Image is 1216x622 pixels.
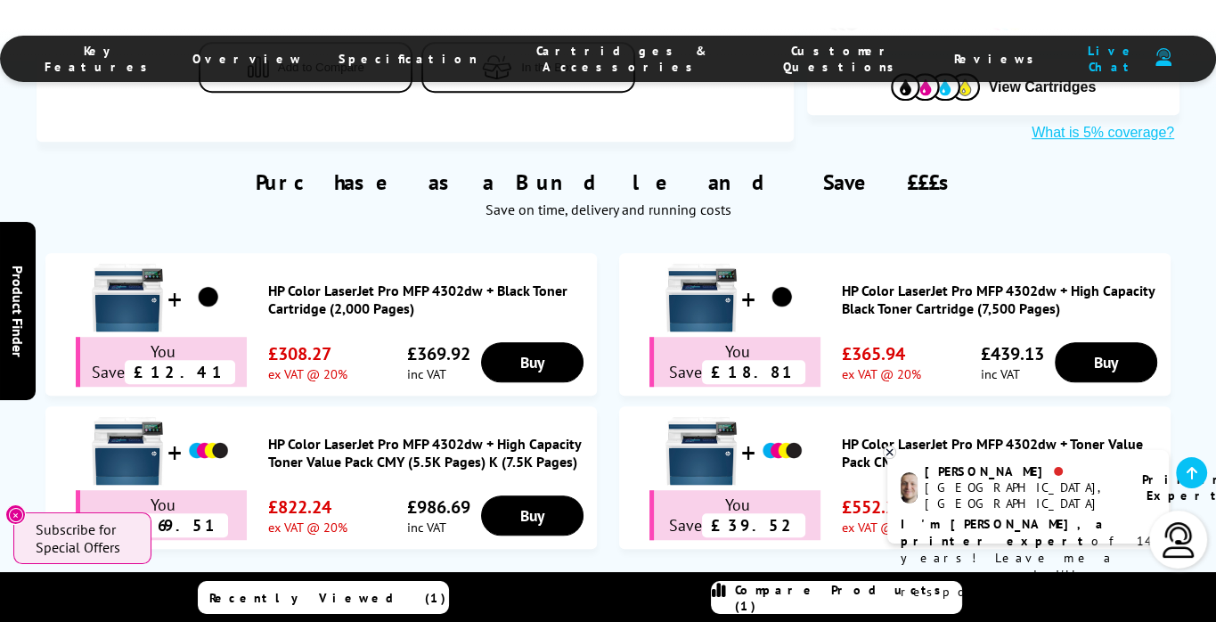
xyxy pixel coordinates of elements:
[711,581,962,614] a: Compare Products (1)
[268,365,347,382] span: ex VAT @ 20%
[842,519,921,536] span: ex VAT @ 20%
[268,495,347,519] span: £822.24
[1026,124,1179,142] button: What is 5% coverage?
[407,342,470,365] span: £369.92
[125,360,235,384] span: £12.41
[92,262,163,333] img: HP Color LaserJet Pro MFP 4302dw + Black Toner Cartridge (2,000 Pages)
[665,262,737,333] img: HP Color LaserJet Pro MFP 4302dw + High Capacity Black Toner Cartridge (7,500 Pages)
[702,513,805,537] span: £39.52
[92,415,163,487] img: HP Color LaserJet Pro MFP 4302dw + High Capacity Toner Value Pack CMY (5.5K Pages) K (7.5K Pages)
[37,142,1179,227] div: Purchase as a Bundle and Save £££s
[1079,43,1147,75] span: Live Chat
[268,519,347,536] span: ex VAT @ 20%
[339,51,477,67] span: Specification
[767,43,918,75] span: Customer Questions
[901,472,918,503] img: ashley-livechat.png
[268,282,588,317] a: HP Color LaserJet Pro MFP 4302dw + Black Toner Cartridge (2,000 Pages)
[702,360,805,384] span: £18.81
[36,520,134,556] span: Subscribe for Special Offers
[842,282,1162,317] a: HP Color LaserJet Pro MFP 4302dw + High Capacity Black Toner Cartridge (7,500 Pages)
[842,435,1162,471] a: HP Color LaserJet Pro MFP 4302dw + Toner Value Pack CMY (1.8K Pages) K (2K Pages)
[59,201,1157,218] div: Save on time, delivery and running costs
[760,429,804,473] img: HP Color LaserJet Pro MFP 4302dw + Toner Value Pack CMY (1.8K Pages) K (2K Pages)
[981,342,1044,365] span: £439.13
[925,463,1120,479] div: [PERSON_NAME]
[513,43,731,75] span: Cartridges & Accessories
[268,435,588,471] a: HP Color LaserJet Pro MFP 4302dw + High Capacity Toner Value Pack CMY (5.5K Pages) K (7.5K Pages)
[186,275,231,320] img: HP Color LaserJet Pro MFP 4302dw + Black Toner Cartridge (2,000 Pages)
[925,479,1120,512] div: [GEOGRAPHIC_DATA], [GEOGRAPHIC_DATA]
[45,43,157,75] span: Key Features
[5,504,26,525] button: Close
[901,516,1155,601] p: of 14 years! Leave me a message and I'll respond ASAP
[649,490,820,540] div: You Save
[76,490,247,540] div: You Save
[481,342,584,382] a: Buy
[901,516,1108,549] b: I'm [PERSON_NAME], a printer expert
[192,51,303,67] span: Overview
[407,495,470,519] span: £986.69
[735,582,961,614] span: Compare Products (1)
[665,415,737,487] img: HP Color LaserJet Pro MFP 4302dw + Toner Value Pack CMY (1.8K Pages) K (2K Pages)
[198,581,449,614] a: Recently Viewed (1)
[842,342,921,365] span: £365.94
[981,365,1044,382] span: inc VAT
[407,365,470,382] span: inc VAT
[209,590,446,606] span: Recently Viewed (1)
[481,495,584,536] a: Buy
[760,275,804,320] img: HP Color LaserJet Pro MFP 4302dw + High Capacity Black Toner Cartridge (7,500 Pages)
[1161,522,1196,558] img: user-headset-light.svg
[649,337,820,387] div: You Save
[407,519,470,536] span: inc VAT
[842,365,921,382] span: ex VAT @ 20%
[842,495,921,519] span: £552.29
[954,51,1043,67] span: Reviews
[9,266,27,357] span: Product Finder
[1155,48,1171,67] img: user-headset-duotone.svg
[132,513,228,537] span: £69.51
[1055,342,1157,382] a: Buy
[268,342,347,365] span: £308.27
[186,429,231,473] img: HP Color LaserJet Pro MFP 4302dw + High Capacity Toner Value Pack CMY (5.5K Pages) K (7.5K Pages)
[76,337,247,387] div: You Save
